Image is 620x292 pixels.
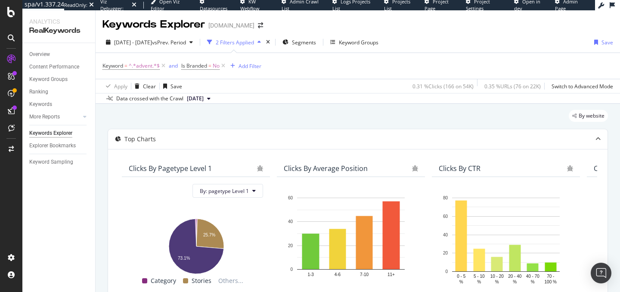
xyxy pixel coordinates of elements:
[569,110,608,122] div: legacy label
[29,75,68,84] div: Keyword Groups
[183,93,214,104] button: [DATE]
[284,164,368,173] div: Clicks By Average Position
[443,196,448,200] text: 80
[192,184,263,198] button: By: pagetype Level 1
[29,62,89,71] a: Content Performance
[257,165,263,171] div: bug
[459,280,463,284] text: %
[29,87,48,96] div: Ranking
[292,39,316,46] span: Segments
[151,276,176,286] span: Category
[29,75,89,84] a: Keyword Groups
[215,276,247,286] span: Others...
[102,17,205,32] div: Keywords Explorer
[412,83,474,90] div: 0.31 % Clicks ( 166 on 54K )
[360,272,369,277] text: 7-10
[545,280,557,284] text: 100 %
[64,2,87,9] div: ReadOnly:
[124,62,127,69] span: =
[102,62,123,69] span: Keyword
[443,214,448,219] text: 60
[579,113,604,118] span: By website
[443,251,448,256] text: 20
[474,274,485,279] text: 5 - 10
[143,83,156,90] div: Clear
[129,214,263,276] svg: A chart.
[495,280,499,284] text: %
[264,38,272,47] div: times
[335,272,341,277] text: 4-6
[307,272,314,277] text: 1-3
[288,243,293,248] text: 20
[29,112,81,121] a: More Reports
[387,272,395,277] text: 11+
[284,193,418,283] svg: A chart.
[439,164,480,173] div: Clicks By CTR
[513,280,517,284] text: %
[152,39,186,46] span: vs Prev. Period
[484,83,541,90] div: 0.35 % URLs ( 76 on 22K )
[443,233,448,237] text: 40
[29,112,60,121] div: More Reports
[552,83,613,90] div: Switch to Advanced Mode
[129,60,160,72] span: ^.*advent.*$
[547,274,554,279] text: 70 -
[169,62,178,70] button: and
[160,79,182,93] button: Save
[213,60,220,72] span: No
[200,5,227,12] span: Datasources
[29,129,89,138] a: Keywords Explorer
[327,35,382,49] button: Keyword Groups
[170,83,182,90] div: Save
[208,62,211,69] span: =
[124,135,156,143] div: Top Charts
[531,280,535,284] text: %
[29,129,72,138] div: Keywords Explorer
[29,50,89,59] a: Overview
[29,62,79,71] div: Content Performance
[29,26,88,36] div: RealKeywords
[181,62,207,69] span: Is Branded
[29,50,50,59] div: Overview
[526,274,540,279] text: 40 - 70
[288,220,293,224] text: 40
[29,100,52,109] div: Keywords
[29,17,88,26] div: Analytics
[339,39,378,46] div: Keyword Groups
[239,62,261,70] div: Add Filter
[548,79,613,93] button: Switch to Advanced Mode
[204,35,264,49] button: 2 Filters Applied
[29,100,89,109] a: Keywords
[102,79,127,93] button: Apply
[131,79,156,93] button: Clear
[279,35,319,49] button: Segments
[29,158,89,167] a: Keyword Sampling
[591,35,613,49] button: Save
[439,193,573,286] div: A chart.
[203,233,215,237] text: 25.7%
[412,165,418,171] div: bug
[192,276,211,286] span: Stories
[200,187,249,195] span: By: pagetype Level 1
[29,141,89,150] a: Explorer Bookmarks
[178,256,190,261] text: 73.1%
[129,164,212,173] div: Clicks By pagetype Level 1
[29,158,73,167] div: Keyword Sampling
[227,61,261,71] button: Add Filter
[490,274,504,279] text: 10 - 20
[187,95,204,103] span: 2024 Sep. 8th
[258,22,263,28] div: arrow-right-arrow-left
[102,35,196,49] button: [DATE] - [DATE]vsPrev. Period
[169,62,178,69] div: and
[208,21,254,30] div: [DOMAIN_NAME]
[477,280,481,284] text: %
[508,274,522,279] text: 20 - 40
[290,267,293,272] text: 0
[567,165,573,171] div: bug
[288,196,293,200] text: 60
[601,39,613,46] div: Save
[114,39,152,46] span: [DATE] - [DATE]
[216,39,254,46] div: 2 Filters Applied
